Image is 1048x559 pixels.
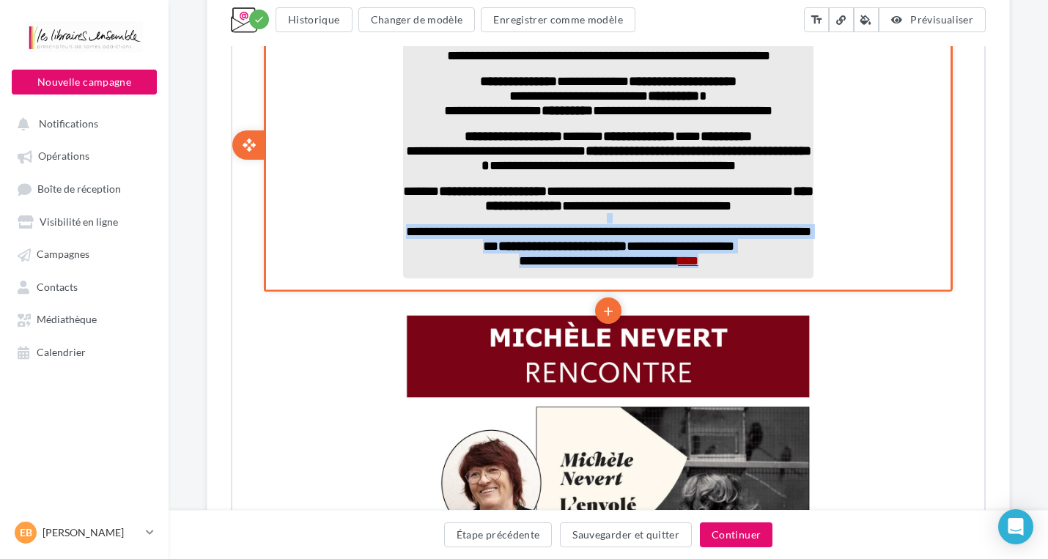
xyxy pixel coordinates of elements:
img: tetiere_lamaisondulivre.jpg [193,37,559,136]
li: Enregistrer le bloc [556,147,637,171]
i: text_fields [810,12,823,27]
button: Sauvegarder et quitter [560,522,692,547]
button: Changer de modèle [358,7,476,32]
div: Modifications enregistrées [249,10,269,29]
i: save [564,149,578,169]
span: EB [20,525,32,540]
button: Étape précédente [444,522,553,547]
a: Campagnes [9,240,160,267]
i: open_with [10,315,24,330]
span: L'email ne s'affiche pas correctement ? [280,12,432,22]
li: Ajouter un bloc [363,475,389,501]
button: Continuer [700,522,772,547]
a: Contacts [9,273,160,300]
span: Contacts [37,281,78,293]
div: Open Intercom Messenger [998,509,1033,544]
span: Bientôt à la Maison du Livre [259,150,493,170]
button: Nouvelle campagne [12,70,157,95]
span: Médiathèque [37,314,97,326]
i: delete [649,149,663,169]
i: check [254,14,265,25]
i: content_copy [125,149,139,169]
i: add [369,145,383,170]
button: Prévisualiser [879,7,986,32]
a: Médiathèque [9,306,160,332]
i: add [369,476,383,501]
span: Opérations [38,150,89,163]
li: Supprimer le bloc [641,147,719,171]
a: EB [PERSON_NAME] [12,519,157,547]
button: Historique [276,7,353,32]
li: Dupliquer le bloc [117,147,192,171]
a: Calendrier [9,338,160,365]
p: [PERSON_NAME] [43,525,140,540]
a: Opérations [9,142,160,169]
button: text_fields [804,7,829,32]
li: Configurer le bloc [34,147,113,171]
button: Enregistrer comme modèle [481,7,635,32]
li: Ajouter un bloc [363,144,389,170]
button: Notifications [9,110,154,136]
span: Prévisualiser [910,13,973,26]
span: Campagnes [37,248,89,261]
a: Cliquez-ici [432,11,472,22]
u: Cliquez-ici [432,12,472,22]
span: Boîte de réception [37,182,121,195]
a: Boîte de réception [9,175,160,202]
span: Calendrier [37,346,86,358]
span: Visibilité en ligne [40,215,118,228]
i: settings [42,149,56,169]
span: Notifications [39,117,98,130]
a: Visibilité en ligne [9,208,160,234]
